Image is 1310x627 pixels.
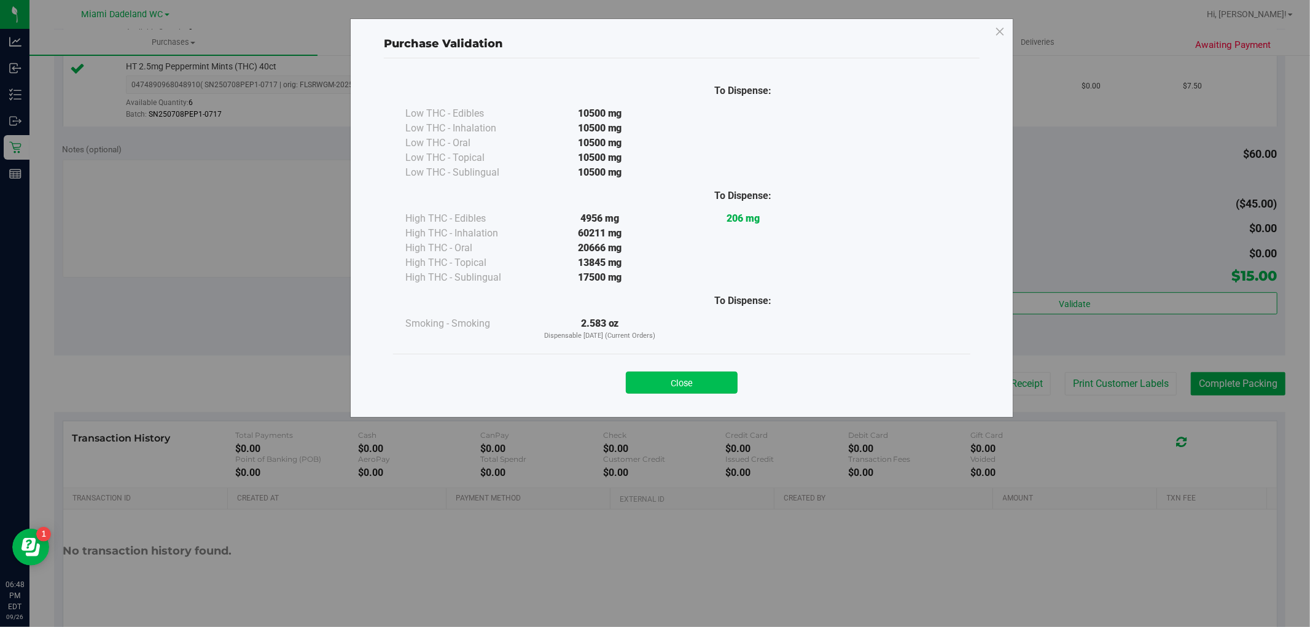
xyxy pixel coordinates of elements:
div: 13845 mg [528,255,671,270]
div: Low THC - Oral [405,136,528,150]
div: 17500 mg [528,270,671,285]
div: 20666 mg [528,241,671,255]
div: High THC - Topical [405,255,528,270]
div: 10500 mg [528,150,671,165]
div: Low THC - Topical [405,150,528,165]
div: Low THC - Edibles [405,106,528,121]
div: 10500 mg [528,106,671,121]
div: 4956 mg [528,211,671,226]
div: 10500 mg [528,165,671,180]
div: Low THC - Inhalation [405,121,528,136]
div: 10500 mg [528,136,671,150]
iframe: Resource center [12,529,49,566]
p: Dispensable [DATE] (Current Orders) [528,331,671,341]
div: To Dispense: [671,84,814,98]
div: 10500 mg [528,121,671,136]
div: To Dispense: [671,294,814,308]
button: Close [626,372,738,394]
div: Low THC - Sublingual [405,165,528,180]
div: 2.583 oz [528,316,671,341]
strong: 206 mg [727,212,760,224]
div: 60211 mg [528,226,671,241]
div: High THC - Inhalation [405,226,528,241]
div: To Dispense: [671,189,814,203]
div: Smoking - Smoking [405,316,528,331]
div: High THC - Edibles [405,211,528,226]
div: High THC - Oral [405,241,528,255]
iframe: Resource center unread badge [36,527,51,542]
span: Purchase Validation [384,37,503,50]
div: High THC - Sublingual [405,270,528,285]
